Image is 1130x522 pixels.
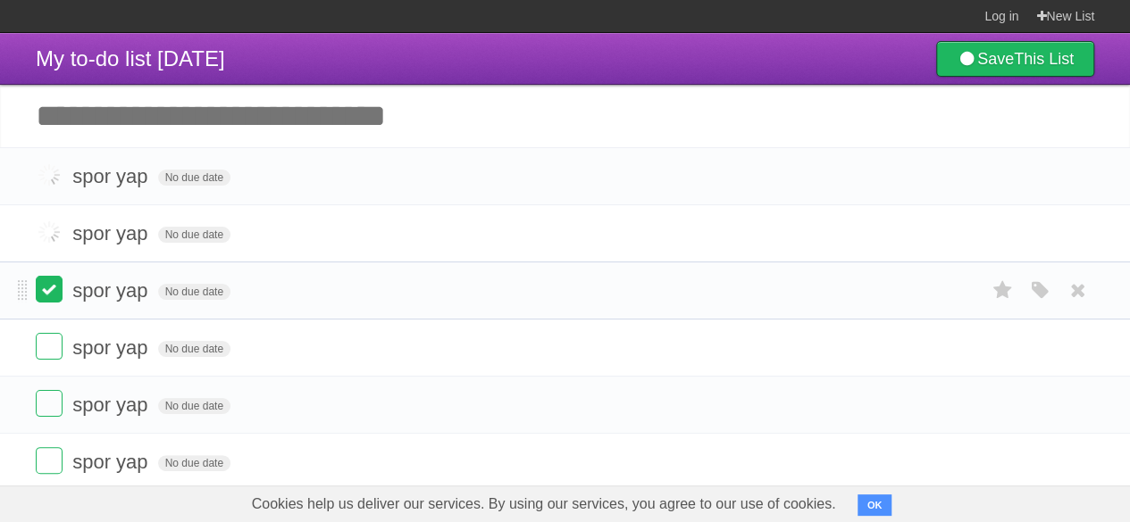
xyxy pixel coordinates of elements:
[158,341,230,357] span: No due date
[158,398,230,414] span: No due date
[1014,50,1074,68] b: This List
[36,162,63,188] label: Done
[72,451,152,473] span: spor yap
[158,227,230,243] span: No due date
[234,486,854,522] span: Cookies help us deliver our services. By using our services, you agree to our use of cookies.
[36,390,63,417] label: Done
[36,46,225,70] span: My to-do list [DATE]
[72,165,152,187] span: spor yap
[858,494,892,516] button: OK
[36,276,63,302] label: Done
[72,394,152,416] span: spor yap
[72,279,152,302] span: spor yap
[36,447,63,474] label: Done
[72,336,152,359] span: spor yap
[36,333,63,360] label: Done
[36,219,63,245] label: Done
[72,222,152,244] span: spor yap
[158,455,230,471] span: No due date
[985,276,1019,305] label: Star task
[158,284,230,300] span: No due date
[158,170,230,186] span: No due date
[936,41,1094,77] a: SaveThis List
